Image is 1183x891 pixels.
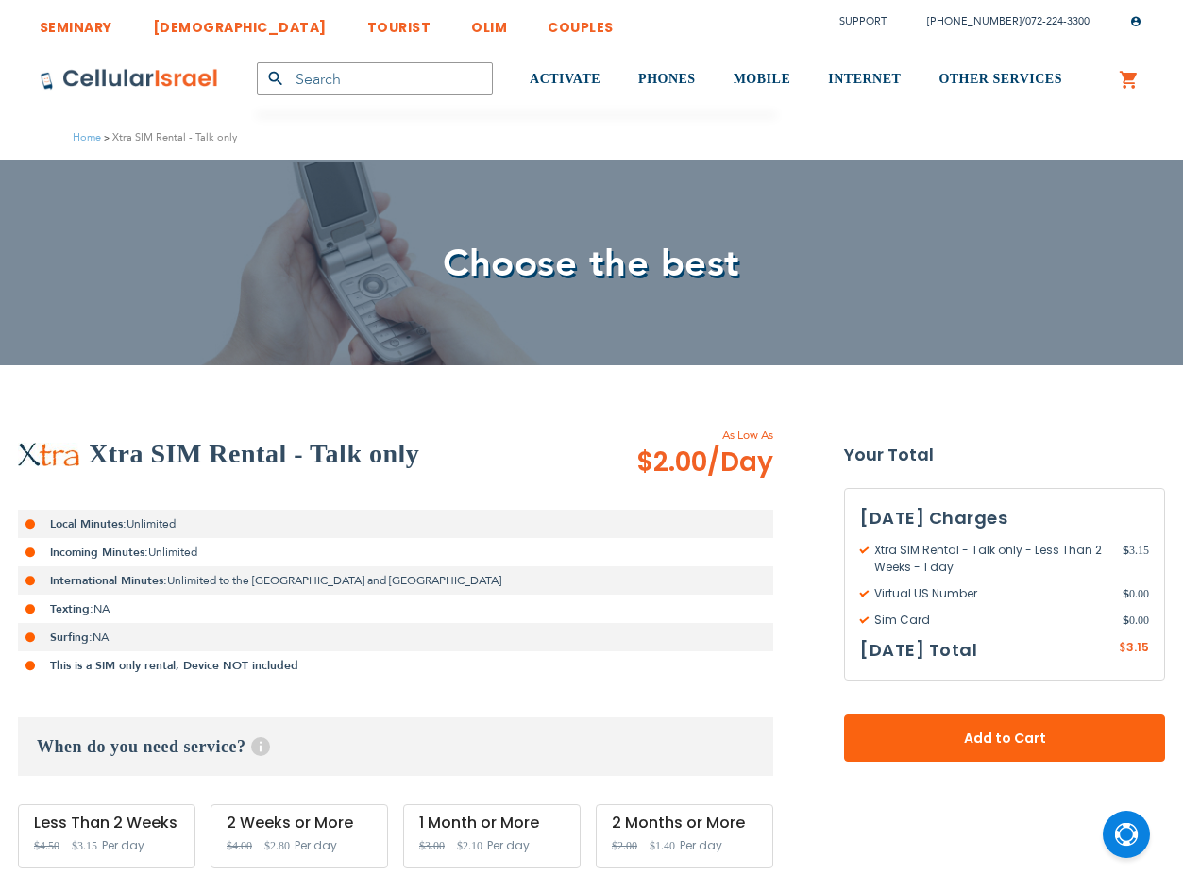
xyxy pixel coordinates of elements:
a: 072-224-3300 [1025,14,1090,28]
div: 2 Months or More [612,815,757,832]
span: ACTIVATE [530,72,600,86]
span: Per day [102,837,144,854]
a: MOBILE [734,44,791,115]
span: $3.00 [419,839,445,852]
h3: When do you need service? [18,717,773,776]
span: $ [1119,640,1126,657]
a: INTERNET [828,44,901,115]
h3: [DATE] Total [860,636,977,664]
a: COUPLES [548,5,614,40]
span: $ [1123,612,1129,629]
span: $ [1123,585,1129,602]
a: Support [839,14,887,28]
span: 0.00 [1123,612,1149,629]
span: $2.80 [264,839,290,852]
span: $2.10 [457,839,482,852]
strong: Incoming Minutes: [50,545,148,560]
li: Xtra SIM Rental - Talk only [101,128,237,146]
h2: Xtra SIM Rental - Talk only [89,435,419,473]
input: Search [257,62,493,95]
div: Less Than 2 Weeks [34,815,179,832]
span: INTERNET [828,72,901,86]
li: NA [18,623,773,651]
span: $ [1123,542,1129,559]
h3: [DATE] Charges [860,504,1149,532]
strong: Your Total [844,441,1165,469]
span: $2.00 [636,444,773,481]
span: Virtual US Number [860,585,1123,602]
button: Add to Cart [844,714,1165,762]
span: As Low As [585,427,773,444]
span: 0.00 [1123,585,1149,602]
strong: International Minutes: [50,573,167,588]
strong: Texting: [50,601,93,616]
span: 3.15 [1123,542,1149,576]
span: Choose the best [443,238,740,290]
a: Home [73,130,101,144]
strong: Local Minutes: [50,516,127,531]
span: $2.00 [612,839,637,852]
span: Per day [295,837,337,854]
span: /Day [707,444,773,481]
span: $3.15 [72,839,97,852]
a: [PHONE_NUMBER] [927,14,1022,28]
li: Unlimited [18,510,773,538]
strong: Surfing: [50,630,93,645]
span: Per day [487,837,530,854]
span: Add to Cart [906,729,1103,748]
li: NA [18,595,773,623]
span: $4.50 [34,839,59,852]
span: Help [251,737,270,756]
span: $1.40 [650,839,675,852]
span: MOBILE [734,72,791,86]
div: 2 Weeks or More [227,815,372,832]
li: Unlimited to the [GEOGRAPHIC_DATA] and [GEOGRAPHIC_DATA] [18,566,773,595]
img: Cellular Israel Logo [40,68,219,91]
span: $4.00 [227,839,252,852]
a: TOURIST [367,5,431,40]
span: OTHER SERVICES [938,72,1062,86]
li: / [908,8,1090,35]
a: [DEMOGRAPHIC_DATA] [153,5,327,40]
a: OTHER SERVICES [938,44,1062,115]
div: 1 Month or More [419,815,565,832]
span: 3.15 [1126,639,1149,655]
span: Sim Card [860,612,1123,629]
a: PHONES [638,44,696,115]
a: OLIM [471,5,507,40]
a: ACTIVATE [530,44,600,115]
span: Per day [680,837,722,854]
strong: This is a SIM only rental, Device NOT included [50,658,298,673]
img: Xtra SIM Rental - Talk only [18,443,79,465]
span: Xtra SIM Rental - Talk only - Less Than 2 Weeks - 1 day [860,542,1123,576]
li: Unlimited [18,538,773,566]
span: PHONES [638,72,696,86]
a: SEMINARY [40,5,112,40]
